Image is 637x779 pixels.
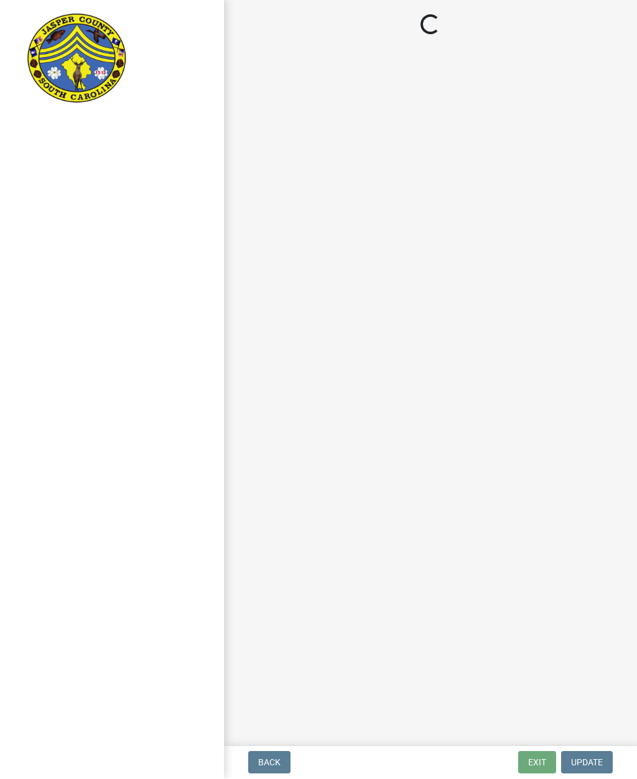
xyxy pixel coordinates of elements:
[248,752,291,774] button: Back
[561,752,613,774] button: Update
[25,13,129,106] img: Jasper County, South Carolina
[518,752,556,774] button: Exit
[258,758,281,768] span: Back
[571,758,603,768] span: Update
